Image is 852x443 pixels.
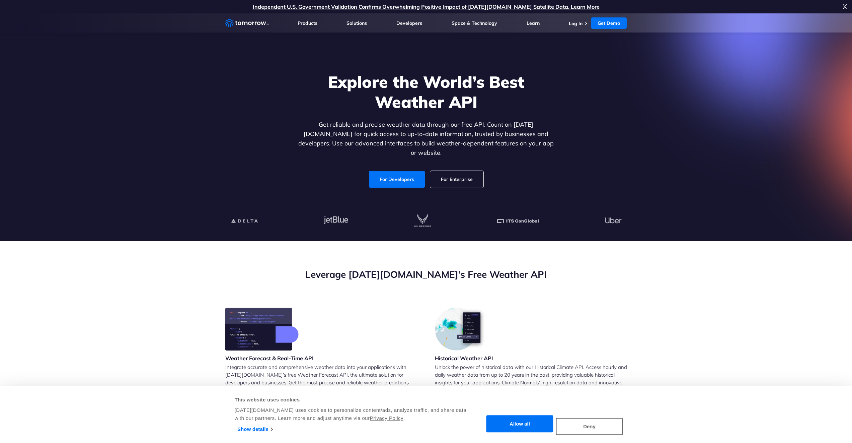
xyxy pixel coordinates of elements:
[235,406,467,422] div: [DATE][DOMAIN_NAME] uses cookies to personalize content/ads, analyze traffic, and share data with...
[237,424,273,434] a: Show details
[569,20,583,26] a: Log In
[486,416,553,433] button: Allow all
[225,18,269,28] a: Home link
[430,171,483,188] a: For Enterprise
[452,20,497,26] a: Space & Technology
[253,3,600,10] a: Independent U.S. Government Validation Confirms Overwhelming Positive Impact of [DATE][DOMAIN_NAM...
[225,363,417,409] p: Integrate accurate and comprehensive weather data into your applications with [DATE][DOMAIN_NAME]...
[370,415,403,421] a: Privacy Policy
[297,72,555,112] h1: Explore the World’s Best Weather API
[435,363,627,402] p: Unlock the power of historical data with our Historical Climate API. Access hourly and daily weat...
[346,20,367,26] a: Solutions
[298,20,317,26] a: Products
[396,20,422,26] a: Developers
[225,268,627,281] h2: Leverage [DATE][DOMAIN_NAME]’s Free Weather API
[297,120,555,157] p: Get reliable and precise weather data through our free API. Count on [DATE][DOMAIN_NAME] for quic...
[435,355,493,362] h3: Historical Weather API
[235,396,467,404] div: This website uses cookies
[225,355,314,362] h3: Weather Forecast & Real-Time API
[369,171,425,188] a: For Developers
[556,418,623,435] button: Deny
[527,20,540,26] a: Learn
[591,17,627,29] a: Get Demo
